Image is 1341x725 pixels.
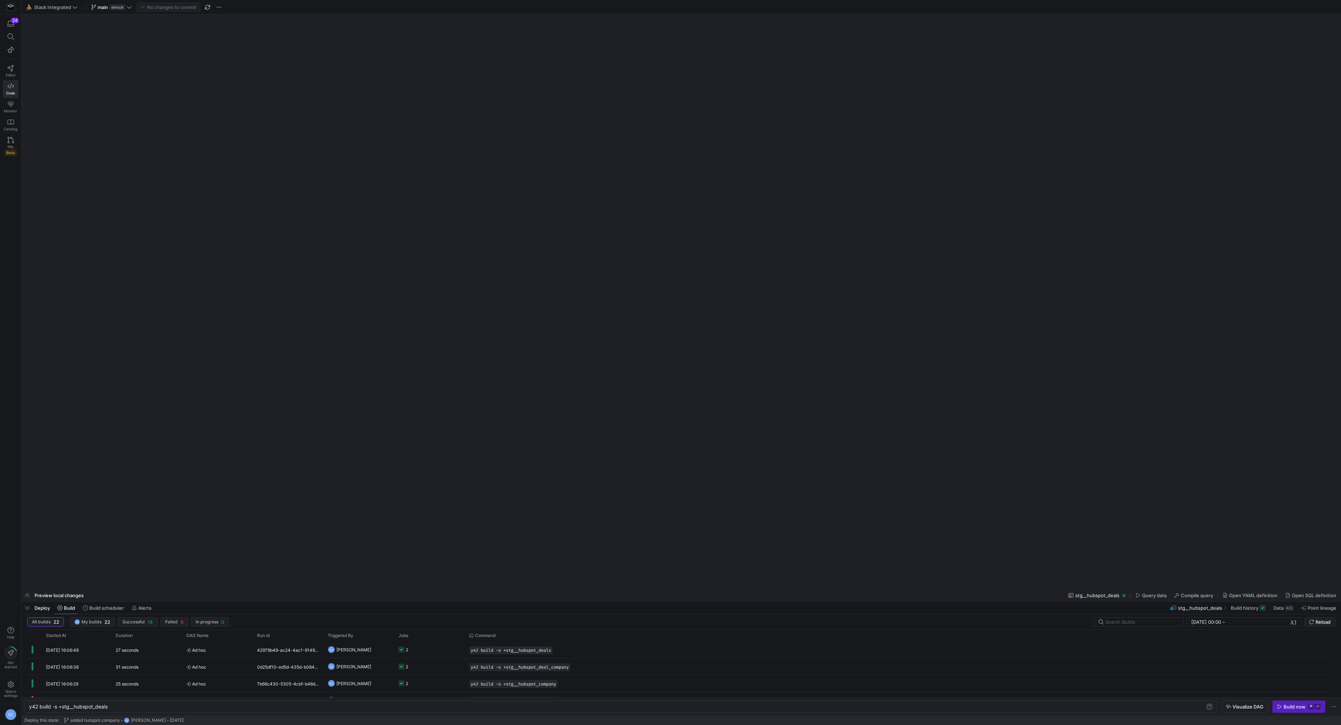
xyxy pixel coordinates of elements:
[170,718,184,723] span: [DATE]
[46,633,66,638] span: Started At
[122,619,145,624] span: Successful
[1229,592,1277,598] span: Open YAML definition
[32,619,51,624] span: All builds
[1308,704,1314,710] kbd: ⌘
[46,647,79,653] span: [DATE] 16:06:49
[46,664,79,670] span: [DATE] 16:06:38
[1233,704,1263,710] span: Visualize DAG
[328,663,335,670] div: DZ
[6,73,16,77] span: Editor
[196,619,218,624] span: In progress
[82,619,102,624] span: My builds
[116,633,133,638] span: Duration
[62,716,186,725] button: added hubspot companyDZ[PERSON_NAME][DATE]
[110,4,125,10] span: default
[6,91,15,95] span: Code
[181,619,183,625] span: 8
[1231,605,1258,611] span: Build history
[1298,602,1340,614] button: Point lineage
[24,3,79,12] button: 🍌Stack Integrated
[53,619,59,625] span: 22
[11,18,19,23] div: 24
[4,689,18,698] span: Space settings
[3,624,18,642] button: Help
[27,641,1333,658] div: Press SPACE to select this row.
[98,4,108,10] span: main
[1223,619,1225,625] span: –
[328,680,335,687] div: DZ
[1316,619,1331,625] span: Reload
[3,134,18,158] a: PRsBeta
[406,658,408,675] div: 2
[257,633,270,638] span: Run Id
[1270,602,1296,614] button: Data423
[471,648,551,653] span: y42 build -s +stg__hubspot_deals
[1284,704,1305,710] div: Build now
[328,697,335,704] div: DZ
[4,109,17,113] span: Monitor
[399,633,408,638] span: Jobs
[406,675,408,692] div: 2
[1178,605,1222,611] span: stg__hubspot_deals
[1105,619,1178,625] input: Search Builds
[124,717,130,723] div: DZ
[1272,701,1325,713] button: Build now⌘⏎
[34,4,71,10] span: Stack Integrated
[253,675,323,692] div: 7b66c430-5305-4cbf-b46d-10ef8dde80c0
[165,619,178,624] span: Failed
[70,718,120,723] span: added hubspot company
[64,605,75,611] span: Build
[336,675,371,692] span: [PERSON_NAME]
[6,635,15,639] span: Help
[74,619,80,625] div: DZ
[8,145,14,149] span: PRs
[3,62,18,80] a: Editor
[1315,704,1321,710] kbd: ⏎
[5,709,17,720] div: DZ
[1075,592,1119,598] span: stg__hubspot_deals
[471,665,569,670] span: y42 build -s +stg__hubspot_deal_company
[7,4,14,11] img: https://storage.googleapis.com/y42-prod-data-exchange/images/Yf2Qvegn13xqq0DljGMI0l8d5Zqtiw36EXr8...
[80,602,127,614] button: Build scheduler
[253,692,323,708] div: 05d78eab-a22e-4de2-b7ad-c24e1a9fa99d
[27,692,1333,709] div: Press SPACE to select this row.
[54,602,78,614] button: Build
[1132,589,1170,601] button: Query data
[253,641,323,658] div: 42979b49-ac24-4ac1-9149-3029a48188dc
[1171,589,1216,601] button: Compile query
[253,658,323,675] div: 0d25df10-ed5d-435d-b084-ffe436fa24a7
[26,5,31,10] span: 🍌
[1228,602,1269,614] button: Build history
[3,644,18,672] button: Getstarted
[471,682,556,687] span: y42 build -s +stg__hubspot_company
[1308,605,1336,611] span: Point lineage
[3,116,18,134] a: Catalog
[186,692,248,709] span: Ad hoc
[129,602,155,614] button: Alerts
[186,659,248,675] span: Ad hoc
[160,617,188,627] button: Failed8
[328,633,353,638] span: Triggered By
[4,660,17,669] span: Get started
[116,647,139,653] y42-duration: 27 seconds
[116,664,139,670] y42-duration: 31 seconds
[116,681,139,687] y42-duration: 25 seconds
[148,619,153,625] span: 14
[27,658,1333,675] div: Press SPACE to select this row.
[186,675,248,692] span: Ad hoc
[1274,605,1284,611] span: Data
[328,646,335,653] div: DZ
[1304,617,1335,627] button: Reload
[34,605,50,611] span: Deploy
[3,98,18,116] a: Monitor
[3,80,18,98] a: Code
[89,3,134,12] button: maindefault
[1292,592,1336,598] span: Open SQL definition
[1142,592,1167,598] span: Query data
[336,641,371,658] span: [PERSON_NAME]
[1191,619,1221,625] input: Start datetime
[406,641,408,658] div: 2
[27,675,1333,692] div: Press SPACE to select this row.
[5,150,17,155] span: Beta
[186,642,248,659] span: Ad hoc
